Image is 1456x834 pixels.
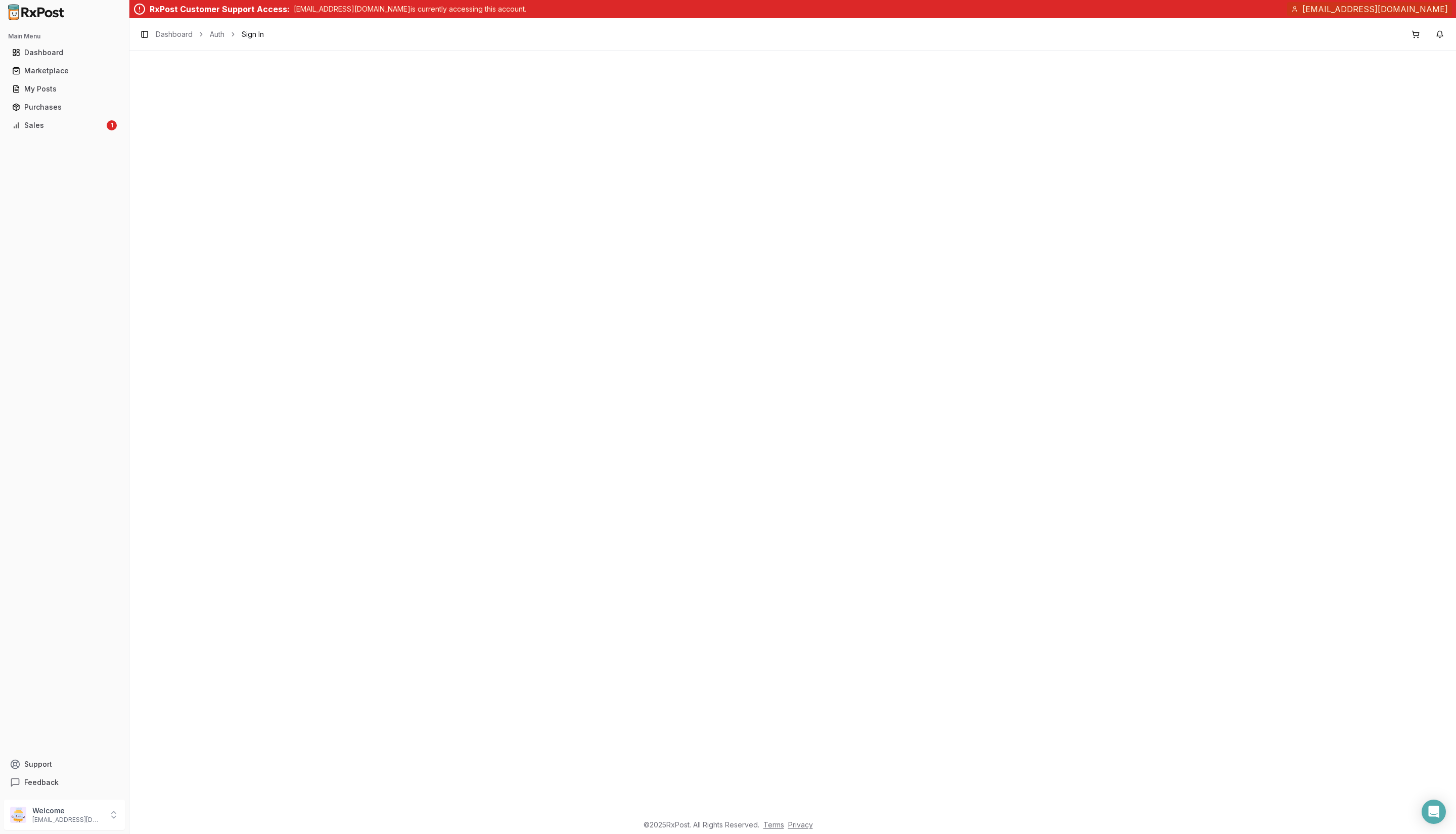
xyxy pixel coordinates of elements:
button: Purchases [4,99,125,115]
button: Sales1 [4,117,125,133]
nav: breadcrumb [156,29,264,39]
div: Sales [12,120,105,130]
p: [EMAIL_ADDRESS][DOMAIN_NAME] is currently accessing this account. [294,4,526,14]
img: User avatar [10,807,26,823]
h2: Main Menu [8,32,121,40]
p: Welcome [32,806,103,816]
a: Terms [763,820,784,829]
a: Sales1 [8,116,121,134]
a: Auth [210,29,224,39]
a: Marketplace [8,62,121,80]
p: [EMAIL_ADDRESS][DOMAIN_NAME] [32,816,103,824]
a: Dashboard [156,29,193,39]
button: Marketplace [4,63,125,79]
span: [EMAIL_ADDRESS][DOMAIN_NAME] [1302,3,1448,15]
a: Dashboard [8,43,121,62]
img: RxPost Logo [4,4,69,20]
span: Feedback [24,777,59,787]
div: 1 [107,120,117,130]
span: Sign In [242,29,264,39]
div: RxPost Customer Support Access: [150,3,290,15]
button: Feedback [4,773,125,792]
div: Dashboard [12,48,117,58]
button: Support [4,755,125,773]
div: Purchases [12,102,117,112]
button: Dashboard [4,44,125,61]
a: Purchases [8,98,121,116]
div: My Posts [12,84,117,94]
a: My Posts [8,80,121,98]
div: Marketplace [12,66,117,76]
div: Open Intercom Messenger [1422,800,1446,824]
button: My Posts [4,81,125,97]
a: Privacy [788,820,813,829]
